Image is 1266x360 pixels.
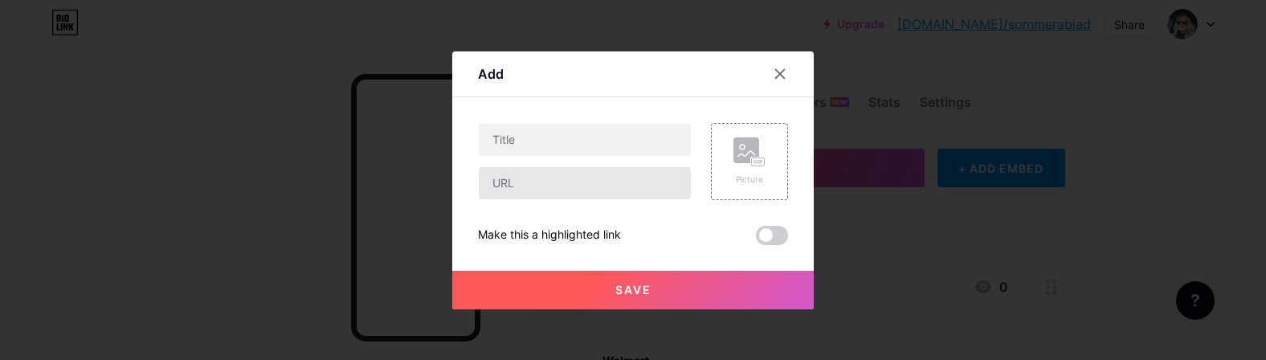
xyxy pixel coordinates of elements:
div: Picture [733,174,766,186]
div: Add [478,64,504,84]
span: Save [615,283,651,297]
button: Save [452,271,814,309]
input: URL [479,167,691,199]
div: Make this a highlighted link [478,226,621,245]
input: Title [479,124,691,156]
